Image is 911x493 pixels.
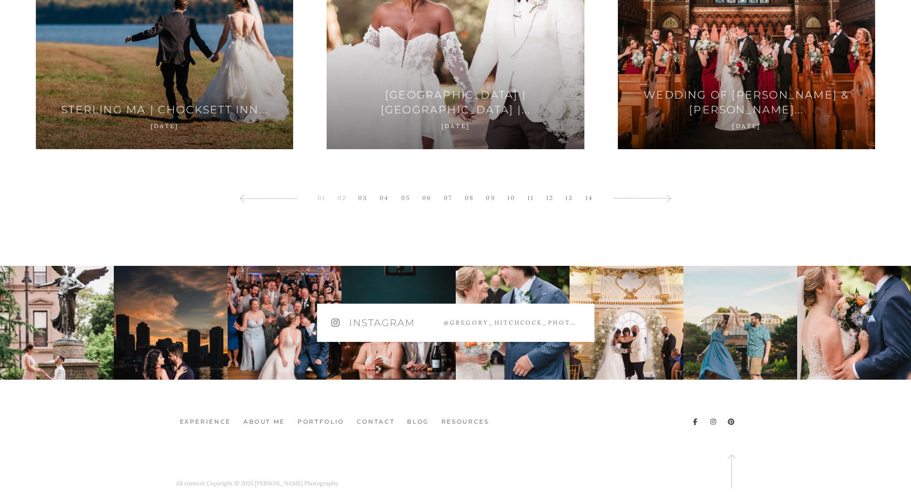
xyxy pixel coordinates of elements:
a: Portfolio [294,418,348,426]
img: 527353828_18519444562028324_5374769190505615350_n.jpg [456,266,570,380]
a: Contact [353,418,398,426]
a: 14 [581,191,598,204]
a: 07 [439,191,458,204]
a: 08 [460,191,479,204]
a: 06 [417,191,437,204]
h3: Instagram [349,316,415,329]
a: Resources [438,418,493,426]
p: [DATE] [346,122,565,130]
p: [DATE] [637,122,856,130]
p: [DATE] [55,122,274,130]
a: 05 [396,191,416,204]
a: 10 [503,191,520,204]
span: @gregory_hitchcock_photography [444,318,580,327]
a: 13 [560,191,578,204]
h3: Sterling MA | Chocksett Inn... [55,102,274,117]
img: 527790974_18520095517028324_3216545679725183851_n.jpg [114,266,228,380]
a: 12 [541,191,559,204]
img: 525862172_18518887240028324_7886615091469988573_n.jpg [797,266,911,380]
a: 04 [375,191,394,204]
a: 01 [313,191,330,204]
a: Experience [176,418,235,426]
img: 525554549_18519144361028324_1449243315299388761_n.jpg [570,266,683,380]
a: 02 [333,191,351,204]
a: About me [240,418,289,426]
a: 03 [353,191,373,204]
a: Blog [403,418,433,426]
a: 11 [523,191,539,204]
h3: Wedding of [PERSON_NAME] & [PERSON_NAME]... [637,88,856,117]
p: All content Copyright © 2025 [PERSON_NAME] Photography [176,478,338,489]
a: 09 [481,191,500,204]
a: Instagram @gregory_hitchcock_photography [317,304,594,342]
img: 527665924_18519779728028324_4861761500590110186_n.jpg [341,266,455,380]
h3: [GEOGRAPHIC_DATA] | [GEOGRAPHIC_DATA] |... [346,88,565,117]
img: 528034187_18520001410028324_6032363858607441920_n.jpg [228,266,341,380]
img: 525291231_18518953591028324_7162582348879778169_n.jpg [683,266,797,380]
